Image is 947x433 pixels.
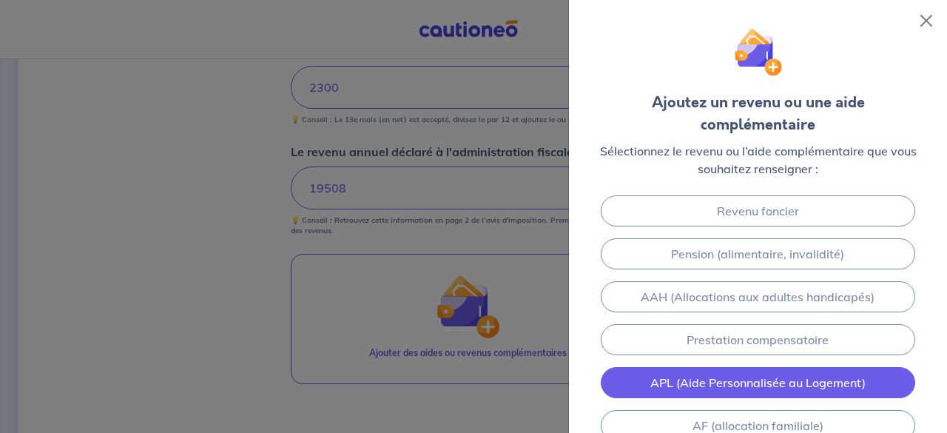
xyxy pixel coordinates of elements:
[601,238,916,269] a: Pension (alimentaire, invalidité)
[734,28,782,76] img: illu_wallet.svg
[601,367,916,398] a: APL (Aide Personnalisée au Logement)
[593,92,923,136] div: Ajoutez un revenu ou une aide complémentaire
[593,142,923,178] p: Sélectionnez le revenu ou l’aide complémentaire que vous souhaitez renseigner :
[601,324,916,355] a: Prestation compensatoire
[601,195,916,226] a: Revenu foncier
[914,9,938,33] button: Close
[601,281,916,312] a: AAH (Allocations aux adultes handicapés)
